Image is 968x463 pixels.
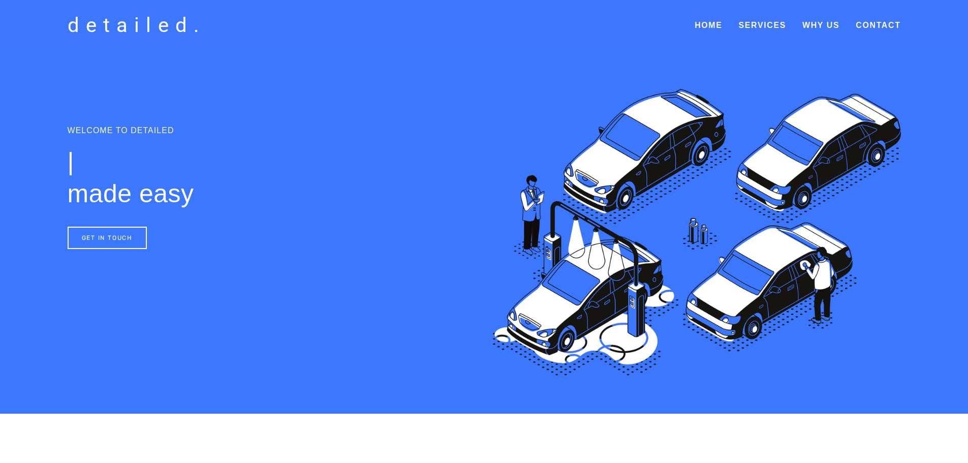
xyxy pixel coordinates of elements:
[68,227,147,249] a: Get In Touch
[856,16,900,35] a: Contact
[802,21,839,29] a: Why Us
[68,124,476,138] p: WELCOME TO DETAILED
[739,21,786,29] a: Services
[63,10,211,41] a: detailed.
[68,146,476,209] h1: made easy
[695,16,722,35] a: Home
[493,89,901,376] img: car dealership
